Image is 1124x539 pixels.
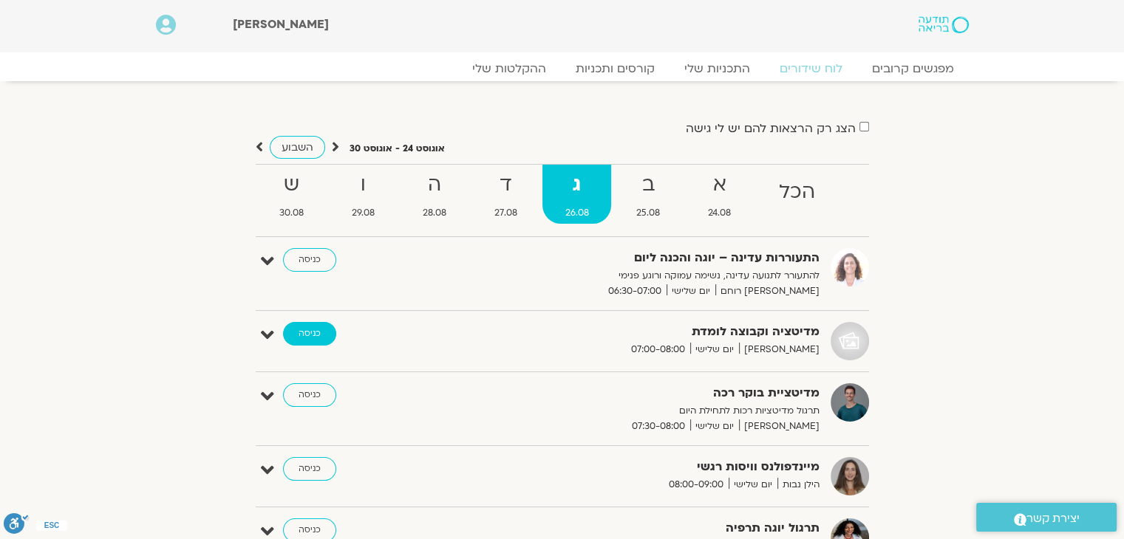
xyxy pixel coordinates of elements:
[542,168,611,202] strong: ג
[686,122,856,135] label: הצג רק הרצאות להם יש לי גישה
[457,403,820,419] p: תרגול מדיטציות רכות לתחילת היום
[729,477,777,492] span: יום שלישי
[400,205,469,221] span: 28.08
[715,284,820,299] span: [PERSON_NAME] רוחם
[757,176,838,209] strong: הכל
[400,165,469,224] a: ה28.08
[686,205,754,221] span: 24.08
[542,205,611,221] span: 26.08
[329,168,397,202] strong: ו
[664,477,729,492] span: 08:00-09:00
[283,457,336,481] a: כניסה
[400,168,469,202] strong: ה
[757,165,838,224] a: הכל
[457,383,820,403] strong: מדיטציית בוקר רכה
[626,342,690,357] span: 07:00-08:00
[777,477,820,492] span: הילן נבות
[627,419,690,434] span: 07:30-08:00
[670,61,765,76] a: התכניות שלי
[690,342,739,357] span: יום שלישי
[457,457,820,477] strong: מיינדפולנס וויסות רגשי
[561,61,670,76] a: קורסים ותכניות
[686,168,754,202] strong: א
[686,165,754,224] a: א24.08
[457,322,820,342] strong: מדיטציה וקבוצה לומדת
[270,136,325,159] a: השבוע
[603,284,667,299] span: 06:30-07:00
[233,16,329,32] span: [PERSON_NAME]
[690,419,739,434] span: יום שלישי
[283,248,336,272] a: כניסה
[1026,509,1080,529] span: יצירת קשר
[976,503,1117,532] a: יצירת קשר
[457,268,820,284] p: להתעורר לתנועה עדינה, נשימה עמוקה ורוגע פנימי
[614,165,683,224] a: ב25.08
[614,205,683,221] span: 25.08
[283,383,336,407] a: כניסה
[739,419,820,434] span: [PERSON_NAME]
[283,322,336,346] a: כניסה
[542,165,611,224] a: ג26.08
[457,518,820,538] strong: תרגול יוגה תרפיה
[257,168,327,202] strong: ש
[471,165,539,224] a: ד27.08
[329,205,397,221] span: 29.08
[329,165,397,224] a: ו29.08
[857,61,969,76] a: מפגשים קרובים
[739,342,820,357] span: [PERSON_NAME]
[156,61,969,76] nav: Menu
[457,248,820,268] strong: התעוררות עדינה – יוגה והכנה ליום
[282,140,313,154] span: השבוע
[350,141,445,157] p: אוגוסט 24 - אוגוסט 30
[471,168,539,202] strong: ד
[457,61,561,76] a: ההקלטות שלי
[667,284,715,299] span: יום שלישי
[257,205,327,221] span: 30.08
[765,61,857,76] a: לוח שידורים
[614,168,683,202] strong: ב
[257,165,327,224] a: ש30.08
[471,205,539,221] span: 27.08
